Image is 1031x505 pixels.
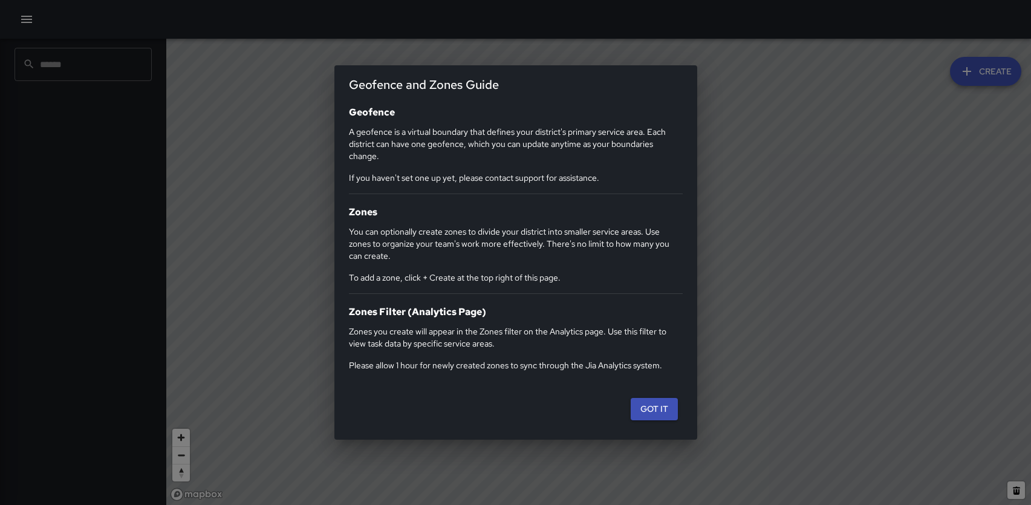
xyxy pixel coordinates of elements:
h6: Zones [349,204,683,221]
h2: Geofence and Zones Guide [334,65,697,104]
p: Please allow 1 hour for newly created zones to sync through the Jia Analytics system. [349,359,683,371]
p: If you haven't set one up yet, please contact support for assistance. [349,172,683,184]
p: A geofence is a virtual boundary that defines your district's primary service area. Each district... [349,126,683,162]
p: To add a zone, click + Create at the top right of this page. [349,272,683,284]
h6: Geofence [349,104,683,121]
p: Zones you create will appear in the Zones filter on the Analytics page. Use this filter to view t... [349,325,683,350]
p: You can optionally create zones to divide your district into smaller service areas. Use zones to ... [349,226,683,262]
h6: Zones Filter (Analytics Page) [349,304,683,321]
button: Got it [631,398,678,420]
